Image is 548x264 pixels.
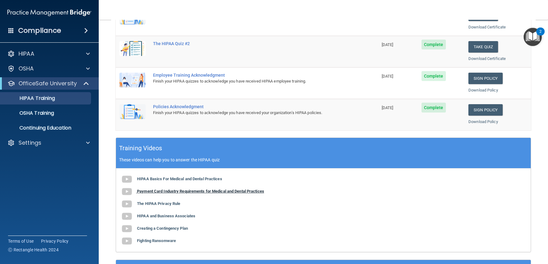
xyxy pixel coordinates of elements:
[121,185,133,198] img: gray_youtube_icon.38fcd6cc.png
[121,223,133,235] img: gray_youtube_icon.38fcd6cc.png
[121,173,133,185] img: gray_youtube_icon.38fcd6cc.png
[539,32,542,40] div: 2
[4,125,88,131] p: Continuing Education
[7,65,90,72] a: OSHA
[382,42,393,47] span: [DATE]
[153,41,347,46] div: The HIPAA Quiz #2
[468,41,498,53] button: Take Quiz
[137,189,264,194] b: Payment Card Industry Requirements for Medical and Dental Practices
[4,110,54,116] p: OSHA Training
[41,238,69,244] a: Privacy Policy
[19,139,41,147] p: Settings
[121,235,133,247] img: gray_youtube_icon.38fcd6cc.png
[121,210,133,223] img: gray_youtube_icon.38fcd6cc.png
[524,28,542,46] button: Open Resource Center, 2 new notifications
[19,50,34,57] p: HIPAA
[4,95,55,101] p: HIPAA Training
[468,104,503,116] a: Sign Policy
[421,40,446,49] span: Complete
[468,56,506,61] a: Download Certificate
[8,247,59,253] span: Ⓒ Rectangle Health 2024
[119,157,528,162] p: These videos can help you to answer the HIPAA quiz
[153,109,347,117] div: Finish your HIPAA quizzes to acknowledge you have received your organization’s HIPAA policies.
[441,220,541,245] iframe: Drift Widget Chat Controller
[19,80,77,87] p: OfficeSafe University
[137,238,176,243] b: Fighting Ransomware
[19,65,34,72] p: OSHA
[7,50,90,57] a: HIPAA
[421,71,446,81] span: Complete
[468,73,503,84] a: Sign Policy
[7,6,91,19] img: PMB logo
[382,105,393,110] span: [DATE]
[137,177,222,181] b: HIPAA Basics For Medical and Dental Practices
[153,104,347,109] div: Policies Acknowledgment
[7,139,90,147] a: Settings
[119,143,162,154] h5: Training Videos
[121,198,133,210] img: gray_youtube_icon.38fcd6cc.png
[137,201,180,206] b: The HIPAA Privacy Rule
[18,26,61,35] h4: Compliance
[421,103,446,113] span: Complete
[153,73,347,78] div: Employee Training Acknowledgment
[468,25,506,29] a: Download Certificate
[137,214,195,218] b: HIPAA and Business Associates
[7,80,89,87] a: OfficeSafe University
[382,74,393,79] span: [DATE]
[153,78,347,85] div: Finish your HIPAA quizzes to acknowledge you have received HIPAA employee training.
[8,238,34,244] a: Terms of Use
[468,119,498,124] a: Download Policy
[468,88,498,92] a: Download Policy
[137,226,188,231] b: Creating a Contingency Plan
